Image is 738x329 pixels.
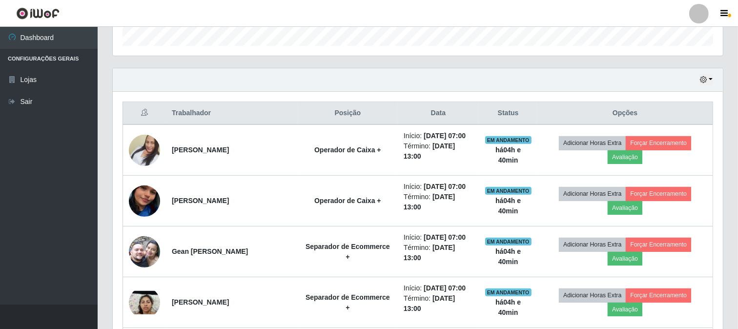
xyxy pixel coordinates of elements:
[608,150,642,164] button: Avaliação
[314,197,381,205] strong: Operador de Caixa +
[172,146,229,154] strong: [PERSON_NAME]
[129,123,160,178] img: 1742563763298.jpeg
[166,102,298,125] th: Trabalhador
[172,247,248,255] strong: Gean [PERSON_NAME]
[559,288,626,302] button: Adicionar Horas Extra
[404,283,473,293] li: Início:
[495,146,521,164] strong: há 04 h e 40 min
[559,187,626,201] button: Adicionar Horas Extra
[404,232,473,243] li: Início:
[314,146,381,154] strong: Operador de Caixa +
[398,102,479,125] th: Data
[495,298,521,316] strong: há 04 h e 40 min
[485,288,532,296] span: EM ANDAMENTO
[626,288,691,302] button: Forçar Encerramento
[537,102,713,125] th: Opções
[404,192,473,212] li: Término:
[626,136,691,150] button: Forçar Encerramento
[424,183,466,190] time: [DATE] 07:00
[404,182,473,192] li: Início:
[129,224,160,280] img: 1652876774989.jpeg
[404,131,473,141] li: Início:
[172,298,229,306] strong: [PERSON_NAME]
[404,293,473,314] li: Término:
[608,252,642,266] button: Avaliação
[404,141,473,162] li: Término:
[424,132,466,140] time: [DATE] 07:00
[479,102,537,125] th: Status
[298,102,398,125] th: Posição
[424,233,466,241] time: [DATE] 07:00
[485,187,532,195] span: EM ANDAMENTO
[626,238,691,251] button: Forçar Encerramento
[129,173,160,229] img: 1745345508904.jpeg
[404,243,473,263] li: Término:
[16,7,60,20] img: CoreUI Logo
[172,197,229,205] strong: [PERSON_NAME]
[495,247,521,266] strong: há 04 h e 40 min
[608,201,642,215] button: Avaliação
[559,136,626,150] button: Adicionar Horas Extra
[129,291,160,314] img: 1756822217860.jpeg
[485,136,532,144] span: EM ANDAMENTO
[495,197,521,215] strong: há 04 h e 40 min
[306,243,390,261] strong: Separador de Ecommerce +
[626,187,691,201] button: Forçar Encerramento
[608,303,642,316] button: Avaliação
[485,238,532,246] span: EM ANDAMENTO
[559,238,626,251] button: Adicionar Horas Extra
[306,293,390,311] strong: Separador de Ecommerce +
[424,284,466,292] time: [DATE] 07:00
